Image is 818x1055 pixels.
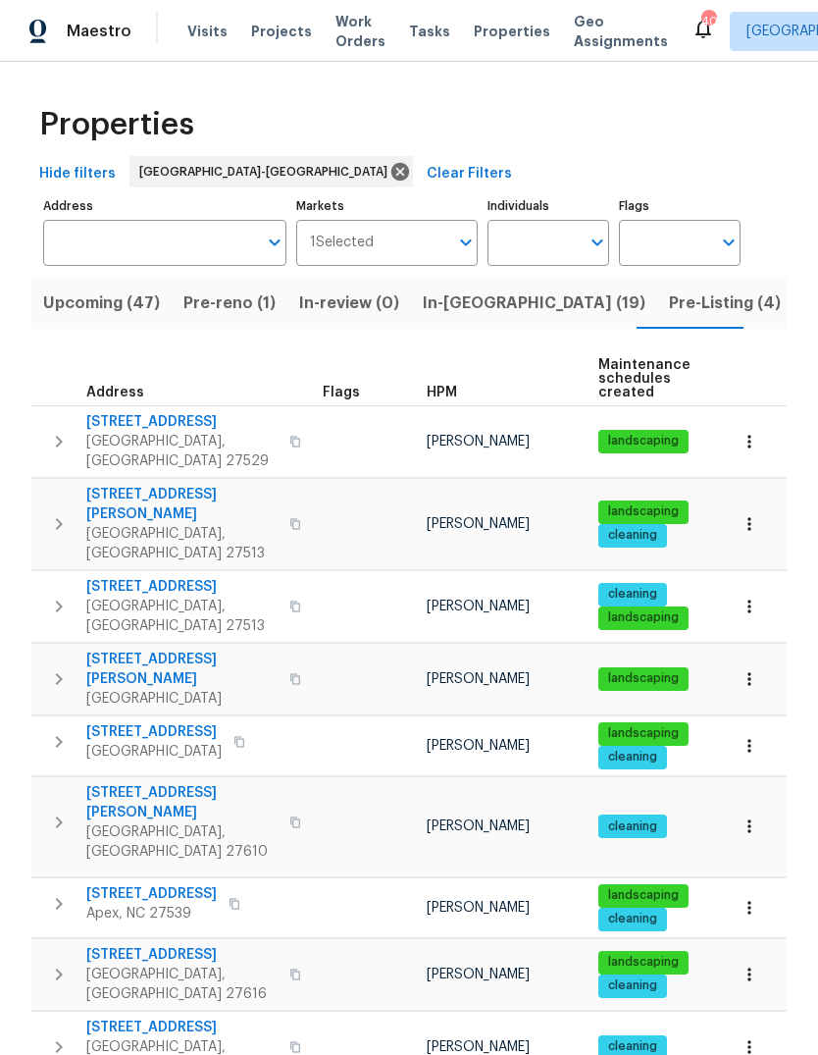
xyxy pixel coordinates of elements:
span: [PERSON_NAME] [427,672,530,686]
span: HPM [427,386,457,399]
span: cleaning [600,749,665,765]
span: Hide filters [39,162,116,186]
span: Pre-Listing (4) [669,290,781,317]
span: Apex, NC 27539 [86,904,217,923]
div: 40 [701,12,715,31]
label: Flags [619,200,741,212]
span: landscaping [600,433,687,449]
button: Open [452,229,480,256]
button: Open [584,229,611,256]
span: [STREET_ADDRESS] [86,577,278,597]
span: landscaping [600,954,687,971]
label: Markets [296,200,479,212]
span: [PERSON_NAME] [427,1040,530,1054]
span: landscaping [600,887,687,904]
span: landscaping [600,609,687,626]
span: cleaning [600,527,665,544]
span: cleaning [600,818,665,835]
span: [GEOGRAPHIC_DATA], [GEOGRAPHIC_DATA] 27616 [86,965,278,1004]
label: Individuals [487,200,609,212]
span: cleaning [600,1038,665,1055]
span: Maestro [67,22,131,41]
button: Open [715,229,742,256]
span: Maintenance schedules created [598,358,690,399]
span: 1 Selected [310,235,374,251]
span: [GEOGRAPHIC_DATA] [86,742,222,762]
span: [STREET_ADDRESS] [86,884,217,904]
span: [GEOGRAPHIC_DATA], [GEOGRAPHIC_DATA] 27513 [86,597,278,636]
button: Hide filters [31,156,124,192]
span: cleaning [600,911,665,927]
span: Visits [187,22,228,41]
span: [PERSON_NAME] [427,739,530,753]
span: [PERSON_NAME] [427,968,530,981]
span: [PERSON_NAME] [427,517,530,531]
span: Clear Filters [427,162,512,186]
span: [GEOGRAPHIC_DATA], [GEOGRAPHIC_DATA] 27610 [86,822,278,862]
span: [GEOGRAPHIC_DATA] [86,689,278,709]
span: [GEOGRAPHIC_DATA]-[GEOGRAPHIC_DATA] [139,162,395,182]
span: cleaning [600,586,665,603]
span: [STREET_ADDRESS][PERSON_NAME] [86,783,278,822]
span: Pre-reno (1) [183,290,276,317]
span: [STREET_ADDRESS] [86,1018,278,1037]
span: Properties [39,115,194,134]
span: [STREET_ADDRESS] [86,412,278,432]
span: Tasks [409,25,450,38]
span: Work Orders [335,12,385,51]
span: Geo Assignments [574,12,668,51]
span: [STREET_ADDRESS] [86,945,278,965]
span: [PERSON_NAME] [427,819,530,833]
span: cleaning [600,977,665,994]
span: In-review (0) [299,290,399,317]
span: landscaping [600,725,687,742]
span: Address [86,386,144,399]
div: [GEOGRAPHIC_DATA]-[GEOGRAPHIC_DATA] [129,156,413,187]
span: Upcoming (47) [43,290,160,317]
span: landscaping [600,670,687,687]
span: [STREET_ADDRESS][PERSON_NAME] [86,485,278,524]
span: [GEOGRAPHIC_DATA], [GEOGRAPHIC_DATA] 27513 [86,524,278,563]
span: [PERSON_NAME] [427,435,530,448]
span: [STREET_ADDRESS] [86,722,222,742]
span: Properties [474,22,550,41]
span: In-[GEOGRAPHIC_DATA] (19) [423,290,645,317]
button: Clear Filters [419,156,520,192]
span: [PERSON_NAME] [427,600,530,613]
span: [PERSON_NAME] [427,901,530,915]
span: [GEOGRAPHIC_DATA], [GEOGRAPHIC_DATA] 27529 [86,432,278,471]
span: landscaping [600,503,687,520]
span: Flags [323,386,360,399]
span: Projects [251,22,312,41]
label: Address [43,200,286,212]
button: Open [261,229,288,256]
span: [STREET_ADDRESS][PERSON_NAME] [86,650,278,689]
